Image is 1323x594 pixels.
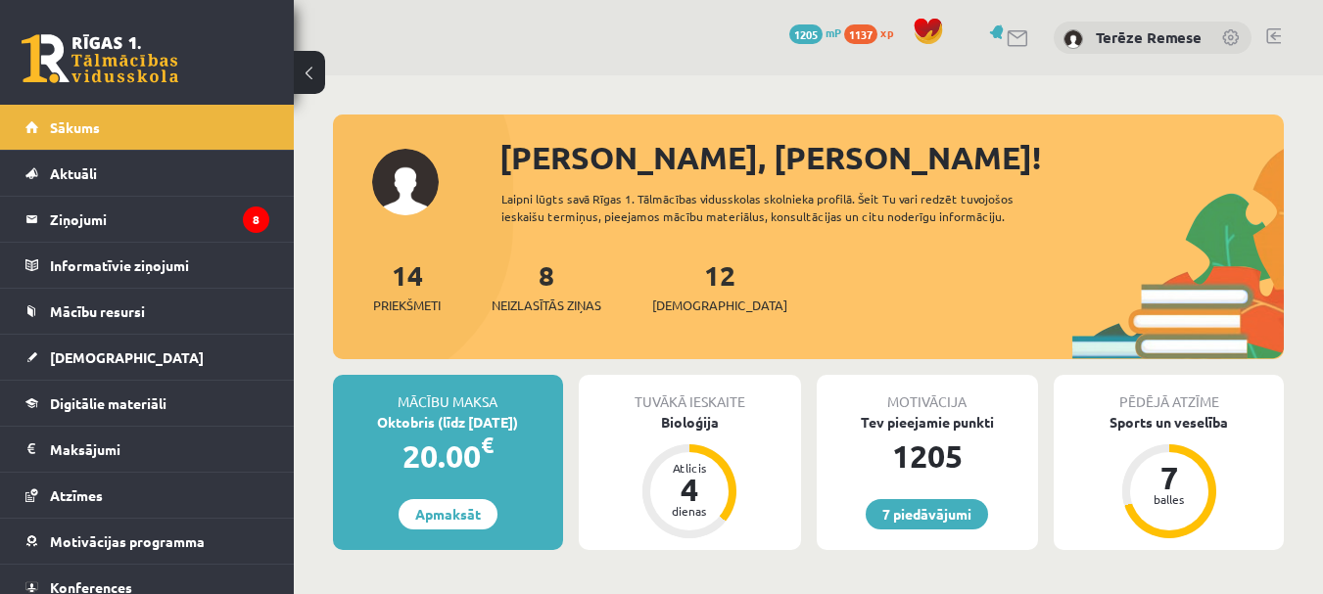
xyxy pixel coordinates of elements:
[817,433,1039,480] div: 1205
[50,118,100,136] span: Sākums
[50,486,103,504] span: Atzīmes
[817,412,1039,433] div: Tev pieejamie punkti
[652,296,787,315] span: [DEMOGRAPHIC_DATA]
[333,412,563,433] div: Oktobris (līdz [DATE])
[866,499,988,529] a: 7 piedāvājumi
[25,197,269,242] a: Ziņojumi8
[399,499,497,529] a: Apmaksāt
[880,24,893,40] span: xp
[25,381,269,426] a: Digitālie materiāli
[1054,412,1284,433] div: Sports un veselība
[789,24,841,40] a: 1205 mP
[579,412,801,433] div: Bioloģija
[50,164,97,182] span: Aktuāli
[652,257,787,315] a: 12[DEMOGRAPHIC_DATA]
[844,24,903,40] a: 1137 xp
[817,375,1039,412] div: Motivācija
[1054,375,1284,412] div: Pēdējā atzīme
[25,335,269,380] a: [DEMOGRAPHIC_DATA]
[481,431,494,459] span: €
[25,151,269,196] a: Aktuāli
[50,394,166,412] span: Digitālie materiāli
[660,462,719,474] div: Atlicis
[789,24,823,44] span: 1205
[243,206,269,233] i: 8
[499,134,1284,181] div: [PERSON_NAME], [PERSON_NAME]!
[50,348,204,366] span: [DEMOGRAPHIC_DATA]
[1054,412,1284,541] a: Sports un veselība 7 balles
[50,243,269,288] legend: Informatīvie ziņojumi
[333,375,563,412] div: Mācību maksa
[492,257,601,315] a: 8Neizlasītās ziņas
[25,519,269,564] a: Motivācijas programma
[25,105,269,150] a: Sākums
[50,427,269,472] legend: Maksājumi
[25,427,269,472] a: Maksājumi
[373,296,441,315] span: Priekšmeti
[25,473,269,518] a: Atzīmes
[660,474,719,505] div: 4
[826,24,841,40] span: mP
[25,243,269,288] a: Informatīvie ziņojumi
[844,24,877,44] span: 1137
[1140,462,1199,493] div: 7
[50,197,269,242] legend: Ziņojumi
[373,257,441,315] a: 14Priekšmeti
[1096,27,1202,47] a: Terēze Remese
[660,505,719,517] div: dienas
[50,302,145,320] span: Mācību resursi
[50,532,205,550] span: Motivācijas programma
[579,412,801,541] a: Bioloģija Atlicis 4 dienas
[333,433,563,480] div: 20.00
[501,190,1072,225] div: Laipni lūgts savā Rīgas 1. Tālmācības vidusskolas skolnieka profilā. Šeit Tu vari redzēt tuvojošo...
[1140,493,1199,505] div: balles
[579,375,801,412] div: Tuvākā ieskaite
[22,34,178,83] a: Rīgas 1. Tālmācības vidusskola
[492,296,601,315] span: Neizlasītās ziņas
[25,289,269,334] a: Mācību resursi
[1063,29,1083,49] img: Terēze Remese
